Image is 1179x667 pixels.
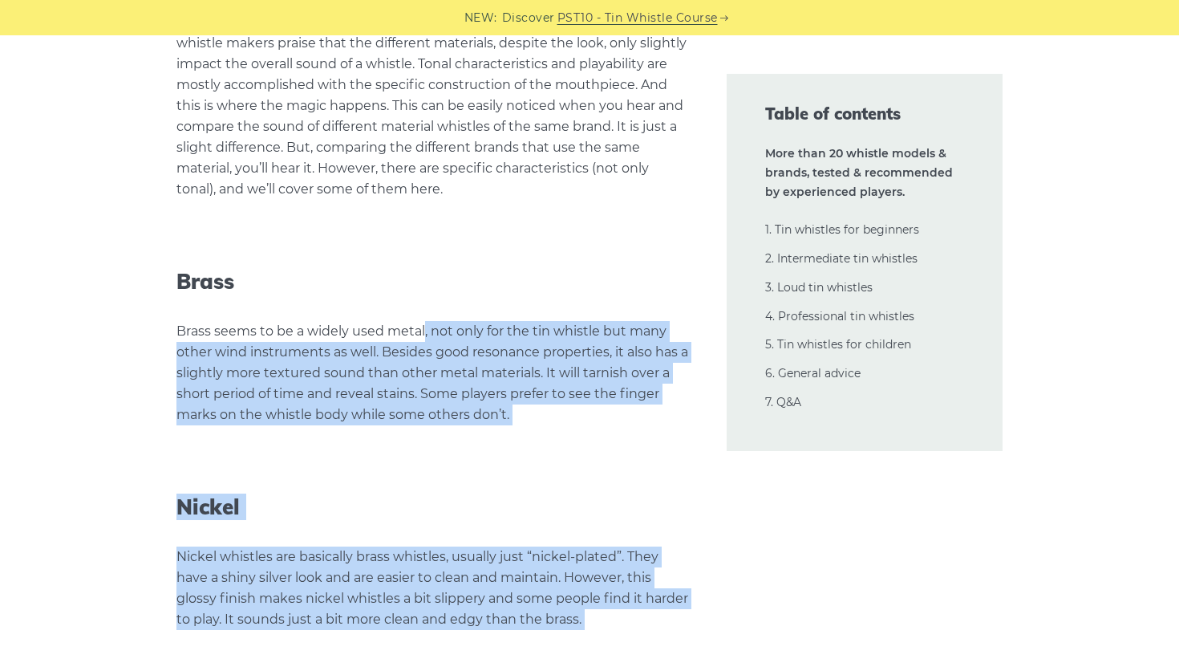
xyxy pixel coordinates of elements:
a: 4. Professional tin whistles [765,309,914,323]
a: PST10 - Tin Whistle Course [557,9,718,27]
h4: Brass [176,269,688,294]
p: Nickel whistles are basically brass whistles, usually just “nickel-plated”. They have a shiny sil... [176,547,688,630]
span: Discover [502,9,555,27]
p: While purists may say that every material has its own character, most of the tin whistle makers p... [176,12,688,200]
strong: More than 20 whistle models & brands, tested & recommended by experienced players. [765,146,953,199]
a: 3. Loud tin whistles [765,280,873,295]
a: 5. Tin whistles for children [765,337,911,352]
a: 6. General advice [765,366,861,380]
h4: Nickel [176,494,688,519]
a: 7. Q&A [765,395,801,409]
p: Brass seems to be a widely used metal, not only for the tin whistle but many other wind instrumen... [176,321,688,425]
a: 2. Intermediate tin whistles [765,251,918,266]
span: Table of contents [765,103,964,125]
a: 1. Tin whistles for beginners [765,222,919,237]
span: NEW: [464,9,497,27]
